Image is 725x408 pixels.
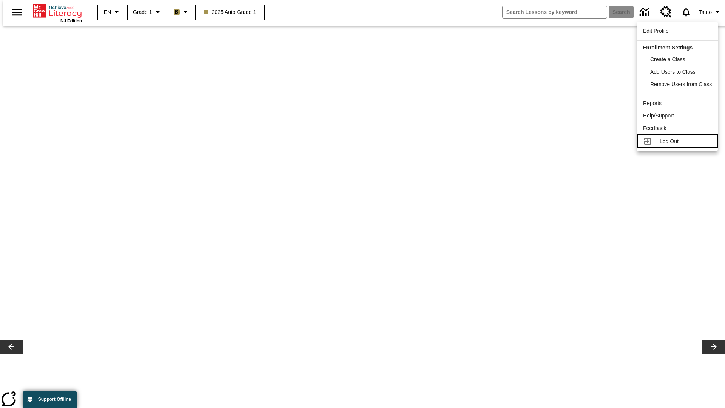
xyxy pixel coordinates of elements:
span: Feedback [643,125,666,131]
span: Add Users to Class [650,69,696,75]
span: Create a Class [650,56,685,62]
span: Log Out [660,138,679,144]
span: Edit Profile [643,28,669,34]
span: Enrollment Settings [643,45,693,51]
span: Remove Users from Class [650,81,712,87]
p: Class Announcements attachment at [DATE] 1:09:04 PM [3,6,110,20]
span: Reports [643,100,662,106]
span: Help/Support [643,113,674,119]
body: Maximum 600 characters Press Escape to exit toolbar Press Alt + F10 to reach toolbar [3,6,110,20]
